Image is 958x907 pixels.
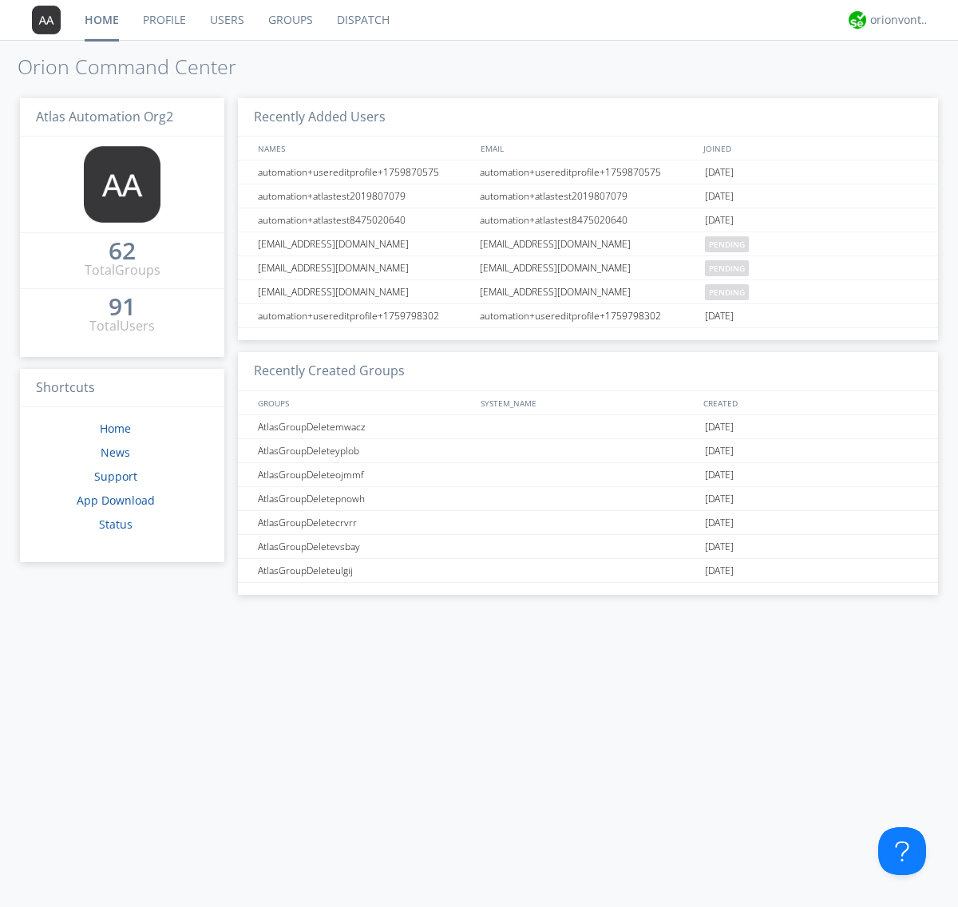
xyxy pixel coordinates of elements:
span: [DATE] [705,208,734,232]
div: [EMAIL_ADDRESS][DOMAIN_NAME] [476,232,701,255]
span: [DATE] [705,415,734,439]
img: 373638.png [84,146,160,223]
div: AtlasGroupDeleteyplob [254,439,475,462]
span: pending [705,284,749,300]
a: AtlasGroupDeletecrvrr[DATE] [238,511,938,535]
div: AtlasGroupDeletecrvrr [254,511,475,534]
img: 373638.png [32,6,61,34]
div: AtlasGroupDeletevsbay [254,535,475,558]
div: automation+usereditprofile+1759798302 [476,304,701,327]
div: SYSTEM_NAME [477,391,699,414]
a: Home [100,421,131,436]
div: AtlasGroupDeletepnowh [254,487,475,510]
div: CREATED [699,391,923,414]
div: 62 [109,243,136,259]
div: Total Groups [85,261,160,279]
div: [EMAIL_ADDRESS][DOMAIN_NAME] [476,280,701,303]
h3: Shortcuts [20,369,224,408]
span: [DATE] [705,535,734,559]
div: AtlasGroupDeletemwacz [254,415,475,438]
div: GROUPS [254,391,473,414]
span: [DATE] [705,184,734,208]
div: EMAIL [477,137,699,160]
a: News [101,445,130,460]
a: AtlasGroupDeletevsbay[DATE] [238,535,938,559]
a: 62 [109,243,136,261]
span: [DATE] [705,463,734,487]
span: [DATE] [705,439,734,463]
span: [DATE] [705,559,734,583]
div: automation+usereditprofile+1759798302 [254,304,475,327]
a: [EMAIL_ADDRESS][DOMAIN_NAME][EMAIL_ADDRESS][DOMAIN_NAME]pending [238,280,938,304]
a: AtlasGroupDeleteojmmf[DATE] [238,463,938,487]
div: NAMES [254,137,473,160]
img: 29d36aed6fa347d5a1537e7736e6aa13 [849,11,866,29]
div: automation+usereditprofile+1759870575 [254,160,475,184]
a: AtlasGroupDeleteulgij[DATE] [238,559,938,583]
span: Atlas Automation Org2 [36,108,173,125]
span: pending [705,236,749,252]
h3: Recently Created Groups [238,352,938,391]
span: [DATE] [705,487,734,511]
div: 91 [109,299,136,315]
a: Status [99,517,133,532]
a: [EMAIL_ADDRESS][DOMAIN_NAME][EMAIL_ADDRESS][DOMAIN_NAME]pending [238,232,938,256]
div: automation+usereditprofile+1759870575 [476,160,701,184]
a: AtlasGroupDeleteyplob[DATE] [238,439,938,463]
div: [EMAIL_ADDRESS][DOMAIN_NAME] [254,232,475,255]
iframe: Toggle Customer Support [878,827,926,875]
div: AtlasGroupDeleteulgij [254,559,475,582]
a: automation+usereditprofile+1759870575automation+usereditprofile+1759870575[DATE] [238,160,938,184]
a: automation+atlastest2019807079automation+atlastest2019807079[DATE] [238,184,938,208]
a: AtlasGroupDeletepnowh[DATE] [238,487,938,511]
div: [EMAIL_ADDRESS][DOMAIN_NAME] [476,256,701,279]
div: automation+atlastest2019807079 [254,184,475,208]
a: 91 [109,299,136,317]
a: AtlasGroupDeletemwacz[DATE] [238,415,938,439]
div: [EMAIL_ADDRESS][DOMAIN_NAME] [254,256,475,279]
span: [DATE] [705,511,734,535]
div: AtlasGroupDeleteojmmf [254,463,475,486]
a: [EMAIL_ADDRESS][DOMAIN_NAME][EMAIL_ADDRESS][DOMAIN_NAME]pending [238,256,938,280]
div: automation+atlastest8475020640 [476,208,701,232]
div: [EMAIL_ADDRESS][DOMAIN_NAME] [254,280,475,303]
a: automation+atlastest8475020640automation+atlastest8475020640[DATE] [238,208,938,232]
span: [DATE] [705,304,734,328]
a: automation+usereditprofile+1759798302automation+usereditprofile+1759798302[DATE] [238,304,938,328]
a: Support [94,469,137,484]
div: Total Users [89,317,155,335]
span: pending [705,260,749,276]
span: [DATE] [705,160,734,184]
a: App Download [77,493,155,508]
h3: Recently Added Users [238,98,938,137]
div: automation+atlastest8475020640 [254,208,475,232]
div: automation+atlastest2019807079 [476,184,701,208]
div: orionvontas+atlas+automation+org2 [870,12,930,28]
div: JOINED [699,137,923,160]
